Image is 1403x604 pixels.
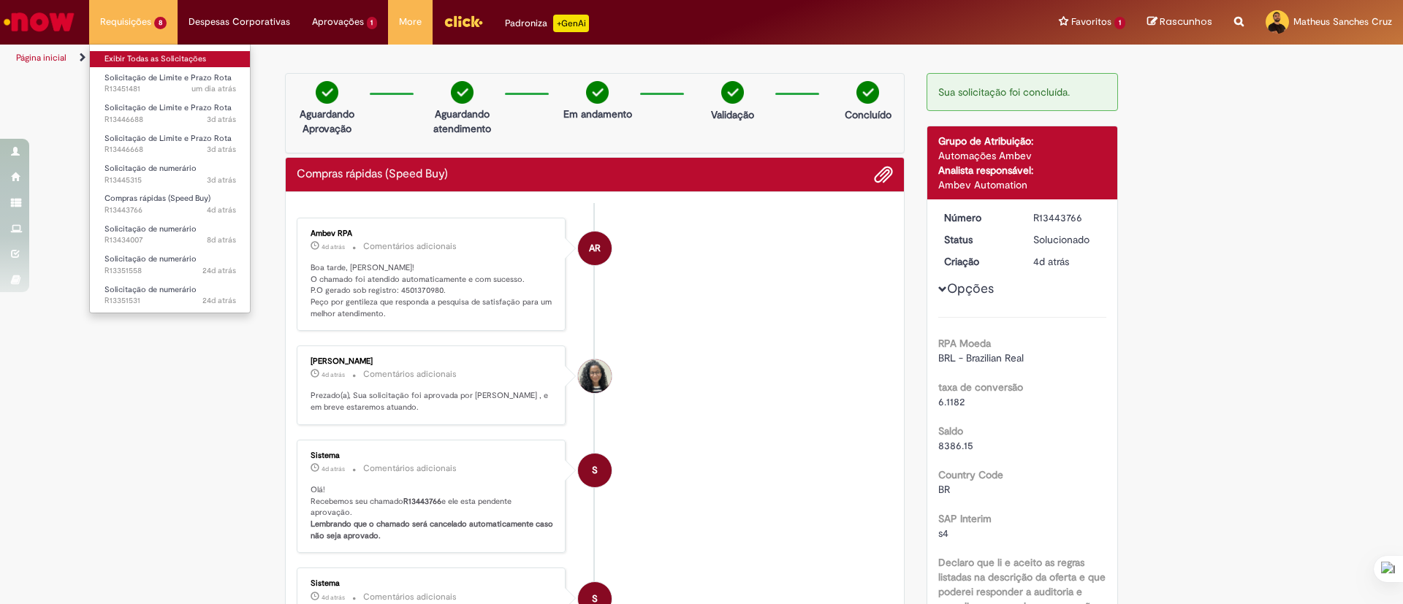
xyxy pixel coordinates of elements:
[1071,15,1111,29] span: Favoritos
[721,81,744,104] img: check-circle-green.png
[207,204,236,215] time: 25/08/2025 11:29:23
[104,102,232,113] span: Solicitação de Limite e Prazo Rota
[322,370,345,379] time: 25/08/2025 11:29:48
[191,83,236,94] span: um dia atrás
[207,204,236,215] span: 4d atrás
[104,204,236,216] span: R13443766
[938,439,973,452] span: 8386.15
[938,134,1107,148] div: Grupo de Atribuição:
[104,253,197,264] span: Solicitação de numerário
[202,265,236,276] span: 24d atrás
[938,424,963,437] b: Saldo
[312,15,364,29] span: Aprovações
[16,52,66,64] a: Página inicial
[311,357,554,366] div: [PERSON_NAME]
[311,451,554,460] div: Sistema
[938,527,948,540] span: s4
[297,168,448,181] h2: Compras rápidas (Speed Buy) Histórico de tíquete
[938,148,1107,163] div: Automações Ambev
[104,144,236,156] span: R13446668
[845,107,891,122] p: Concluído
[363,368,457,381] small: Comentários adicionais
[589,231,601,266] span: AR
[207,114,236,125] time: 26/08/2025 08:34:10
[563,107,632,121] p: Em andamento
[933,232,1023,247] dt: Status
[1114,17,1125,29] span: 1
[927,73,1119,111] div: Sua solicitação foi concluída.
[933,210,1023,225] dt: Número
[363,462,457,475] small: Comentários adicionais
[104,133,232,144] span: Solicitação de Limite e Prazo Rota
[207,144,236,155] span: 3d atrás
[90,161,251,188] a: Aberto R13445315 : Solicitação de numerário
[1033,232,1101,247] div: Solucionado
[322,242,345,251] span: 4d atrás
[938,468,1003,481] b: Country Code
[104,83,236,95] span: R13451481
[90,131,251,158] a: Aberto R13446668 : Solicitação de Limite e Prazo Rota
[553,15,589,32] p: +GenAi
[938,351,1024,364] span: BRL - Brazilian Real
[938,483,950,496] span: BR
[322,593,345,602] time: 25/08/2025 11:29:32
[104,265,236,277] span: R13351558
[104,193,210,204] span: Compras rápidas (Speed Buy)
[592,453,598,488] span: S
[363,240,457,253] small: Comentários adicionais
[202,295,236,306] span: 24d atrás
[938,512,992,525] b: SAP Interim
[451,81,474,104] img: check-circle-green.png
[104,223,197,234] span: Solicitação de numerário
[578,359,612,393] div: Victoria Ribeiro Vergilio
[311,390,554,413] p: Prezado(a), Sua solicitação foi aprovada por [PERSON_NAME] , e em breve estaremos atuando.
[1033,210,1101,225] div: R13443766
[367,17,378,29] span: 1
[202,295,236,306] time: 04/08/2025 15:04:20
[874,165,893,184] button: Adicionar anexos
[311,484,554,542] p: Olá! Recebemos seu chamado e ele esta pendente aprovação.
[1160,15,1212,28] span: Rascunhos
[207,114,236,125] span: 3d atrás
[856,81,879,104] img: check-circle-green.png
[311,519,555,541] b: Lembrando que o chamado será cancelado automaticamente caso não seja aprovado.
[322,465,345,473] span: 4d atrás
[100,15,151,29] span: Requisições
[938,337,991,350] b: RPA Moeda
[1033,254,1101,269] div: 25/08/2025 11:29:22
[104,295,236,307] span: R13351531
[1293,15,1392,28] span: Matheus Sanches Cruz
[104,114,236,126] span: R13446688
[191,83,236,94] time: 27/08/2025 10:29:57
[207,175,236,186] span: 3d atrás
[90,51,251,67] a: Exibir Todas as Solicitações
[207,234,236,245] time: 20/08/2025 18:03:08
[90,282,251,309] a: Aberto R13351531 : Solicitação de numerário
[578,454,612,487] div: System
[104,72,232,83] span: Solicitação de Limite e Prazo Rota
[322,242,345,251] time: 25/08/2025 12:10:32
[90,221,251,248] a: Aberto R13434007 : Solicitação de numerário
[316,81,338,104] img: check-circle-green.png
[322,370,345,379] span: 4d atrás
[311,262,554,320] p: Boa tarde, [PERSON_NAME]! O chamado foi atendido automaticamente e com sucesso. P.O gerado sob re...
[154,17,167,29] span: 8
[1,7,77,37] img: ServiceNow
[363,591,457,603] small: Comentários adicionais
[1033,255,1069,268] span: 4d atrás
[90,70,251,97] a: Aberto R13451481 : Solicitação de Limite e Prazo Rota
[399,15,422,29] span: More
[104,234,236,246] span: R13434007
[444,10,483,32] img: click_logo_yellow_360x200.png
[427,107,498,136] p: Aguardando atendimento
[933,254,1023,269] dt: Criação
[505,15,589,32] div: Padroniza
[104,175,236,186] span: R13445315
[189,15,290,29] span: Despesas Corporativas
[938,381,1023,394] b: taxa de conversão
[90,191,251,218] a: Aberto R13443766 : Compras rápidas (Speed Buy)
[207,234,236,245] span: 8d atrás
[322,465,345,473] time: 25/08/2025 11:29:33
[207,144,236,155] time: 26/08/2025 08:30:31
[292,107,362,136] p: Aguardando Aprovação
